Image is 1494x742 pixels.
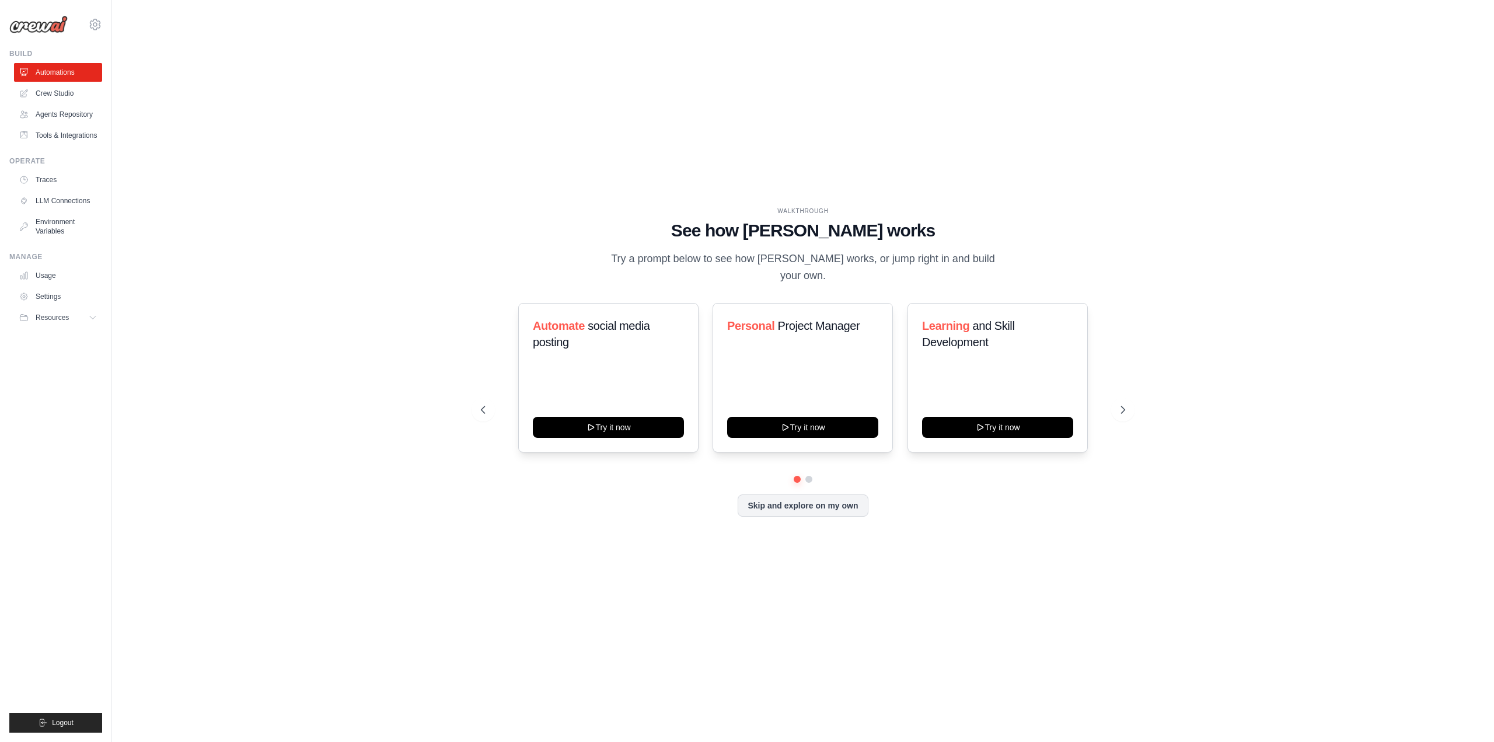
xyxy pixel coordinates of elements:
[14,84,102,103] a: Crew Studio
[778,319,860,332] span: Project Manager
[9,252,102,262] div: Manage
[9,16,68,33] img: Logo
[14,63,102,82] a: Automations
[9,156,102,166] div: Operate
[9,49,102,58] div: Build
[922,319,969,332] span: Learning
[14,126,102,145] a: Tools & Integrations
[922,417,1073,438] button: Try it now
[738,494,868,517] button: Skip and explore on my own
[52,718,74,727] span: Logout
[533,319,650,349] span: social media posting
[481,220,1125,241] h1: See how [PERSON_NAME] works
[36,313,69,322] span: Resources
[14,308,102,327] button: Resources
[14,213,102,241] a: Environment Variables
[14,287,102,306] a: Settings
[9,713,102,733] button: Logout
[481,207,1125,215] div: WALKTHROUGH
[922,319,1014,349] span: and Skill Development
[727,319,774,332] span: Personal
[14,170,102,189] a: Traces
[533,319,585,332] span: Automate
[607,250,999,285] p: Try a prompt below to see how [PERSON_NAME] works, or jump right in and build your own.
[727,417,878,438] button: Try it now
[14,105,102,124] a: Agents Repository
[533,417,684,438] button: Try it now
[14,266,102,285] a: Usage
[14,191,102,210] a: LLM Connections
